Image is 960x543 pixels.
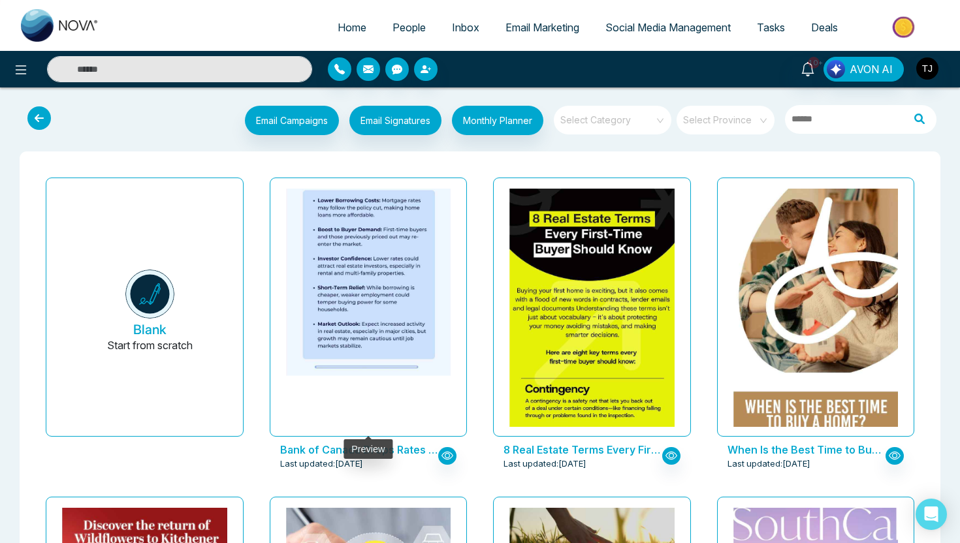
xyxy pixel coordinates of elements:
a: Social Media Management [592,15,744,40]
a: 10+ [792,57,824,80]
a: Monthly Planner [441,106,543,138]
p: Start from scratch [107,337,193,369]
span: Last updated: [DATE] [280,458,363,471]
img: Market-place.gif [857,12,952,42]
span: Last updated: [DATE] [728,458,810,471]
a: Email Campaigns [234,113,339,126]
span: Social Media Management [605,21,731,34]
span: Last updated: [DATE] [504,458,586,471]
a: Tasks [744,15,798,40]
span: Home [338,21,366,34]
span: Inbox [452,21,479,34]
a: Deals [798,15,851,40]
button: BlankStart from scratch [67,189,232,436]
div: Open Intercom Messenger [916,499,947,530]
img: Nova CRM Logo [21,9,99,42]
button: Email Campaigns [245,106,339,135]
span: 10+ [808,57,820,69]
p: When Is the Best Time to Buy a Home? [728,442,886,458]
p: 8 Real Estate Terms Every First-Time Buyer Should Know [504,442,662,458]
p: Bank of Canada Drops Rates to 2.5% - Sep 17, 2025 [280,442,439,458]
img: novacrm [125,270,174,318]
span: Deals [811,21,838,34]
span: People [392,21,426,34]
a: People [379,15,439,40]
img: Lead Flow [827,60,845,78]
img: User Avatar [916,57,938,80]
a: Inbox [439,15,492,40]
a: Email Signatures [339,106,441,138]
a: Email Marketing [492,15,592,40]
span: Tasks [757,21,785,34]
button: Monthly Planner [452,106,543,135]
h5: Blank [133,322,167,337]
span: Email Marketing [505,21,579,34]
button: Email Signatures [349,106,441,135]
a: Home [325,15,379,40]
button: AVON AI [824,57,904,82]
span: AVON AI [850,61,893,77]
